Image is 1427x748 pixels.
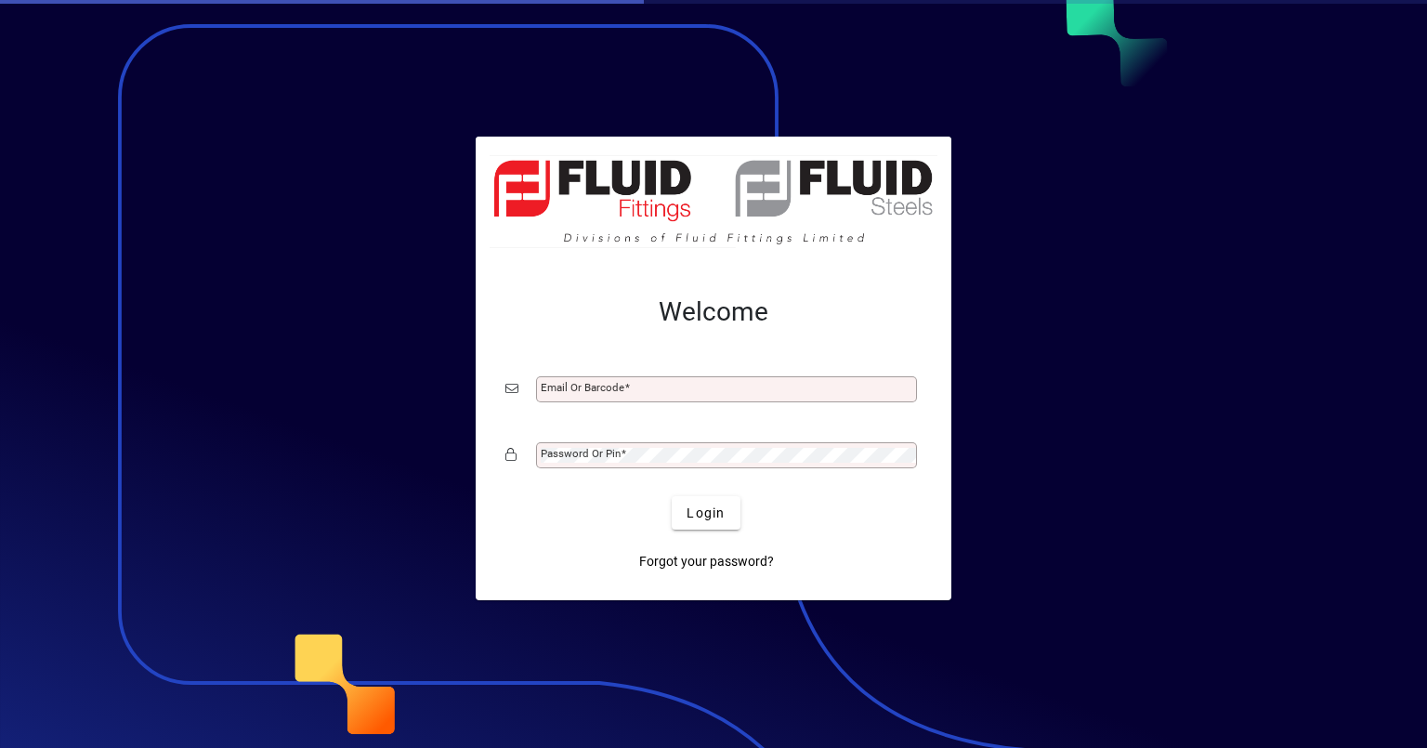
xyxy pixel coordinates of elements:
[639,552,774,571] span: Forgot your password?
[687,504,725,523] span: Login
[541,447,621,460] mat-label: Password or Pin
[505,296,922,328] h2: Welcome
[632,545,781,578] a: Forgot your password?
[541,381,624,394] mat-label: Email or Barcode
[672,496,740,530] button: Login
